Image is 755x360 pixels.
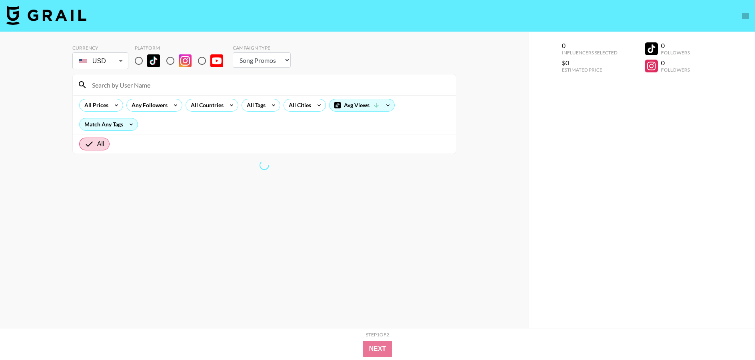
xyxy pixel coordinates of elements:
[147,54,160,67] img: TikTok
[330,99,394,111] div: Avg Views
[80,118,138,130] div: Match Any Tags
[661,67,690,73] div: Followers
[562,67,617,73] div: Estimated Price
[661,42,690,50] div: 0
[74,54,127,68] div: USD
[562,50,617,56] div: Influencers Selected
[186,99,225,111] div: All Countries
[562,59,617,67] div: $0
[87,78,451,91] input: Search by User Name
[562,42,617,50] div: 0
[233,45,291,51] div: Campaign Type
[179,54,192,67] img: Instagram
[737,8,753,24] button: open drawer
[6,6,86,25] img: Grail Talent
[210,54,223,67] img: YouTube
[242,99,267,111] div: All Tags
[284,99,313,111] div: All Cities
[72,45,128,51] div: Currency
[366,332,389,338] div: Step 1 of 2
[661,50,690,56] div: Followers
[363,341,393,357] button: Next
[80,99,110,111] div: All Prices
[661,59,690,67] div: 0
[135,45,230,51] div: Platform
[97,139,104,149] span: All
[127,99,169,111] div: Any Followers
[258,159,270,171] span: Refreshing lists, bookers, clients, countries, tags, cities, talent, talent...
